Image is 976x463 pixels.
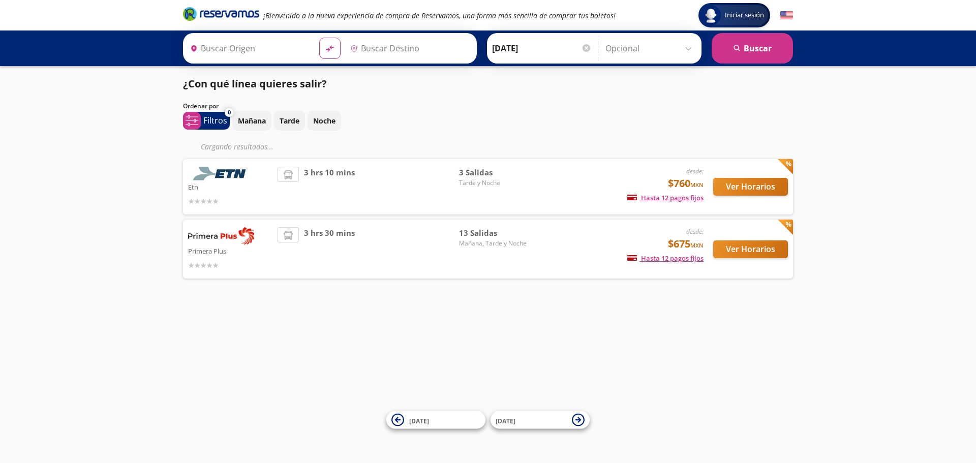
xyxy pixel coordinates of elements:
[627,193,704,202] span: Hasta 12 pagos fijos
[188,167,254,180] img: Etn
[386,411,485,429] button: [DATE]
[188,180,272,193] p: Etn
[459,239,530,248] span: Mañana, Tarde y Noche
[721,10,768,20] span: Iniciar sesión
[686,167,704,175] em: desde:
[668,176,704,191] span: $760
[668,236,704,252] span: $675
[183,112,230,130] button: 0Filtros
[183,6,259,21] i: Brand Logo
[186,36,311,61] input: Buscar Origen
[627,254,704,263] span: Hasta 12 pagos fijos
[496,416,515,425] span: [DATE]
[605,36,696,61] input: Opcional
[308,111,341,131] button: Noche
[232,111,271,131] button: Mañana
[304,167,355,207] span: 3 hrs 10 mins
[274,111,305,131] button: Tarde
[188,227,254,244] img: Primera Plus
[201,142,273,151] em: Cargando resultados ...
[228,108,231,117] span: 0
[304,227,355,271] span: 3 hrs 30 mins
[459,167,530,178] span: 3 Salidas
[188,244,272,257] p: Primera Plus
[238,115,266,126] p: Mañana
[459,227,530,239] span: 13 Salidas
[183,102,219,111] p: Ordenar por
[713,240,788,258] button: Ver Horarios
[713,178,788,196] button: Ver Horarios
[686,227,704,236] em: desde:
[263,11,616,20] em: ¡Bienvenido a la nueva experiencia de compra de Reservamos, una forma más sencilla de comprar tus...
[780,9,793,22] button: English
[409,416,429,425] span: [DATE]
[459,178,530,188] span: Tarde y Noche
[690,241,704,249] small: MXN
[712,33,793,64] button: Buscar
[203,114,227,127] p: Filtros
[183,76,327,91] p: ¿Con qué línea quieres salir?
[491,411,590,429] button: [DATE]
[690,181,704,189] small: MXN
[492,36,592,61] input: Elegir Fecha
[280,115,299,126] p: Tarde
[346,36,471,61] input: Buscar Destino
[313,115,335,126] p: Noche
[183,6,259,24] a: Brand Logo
